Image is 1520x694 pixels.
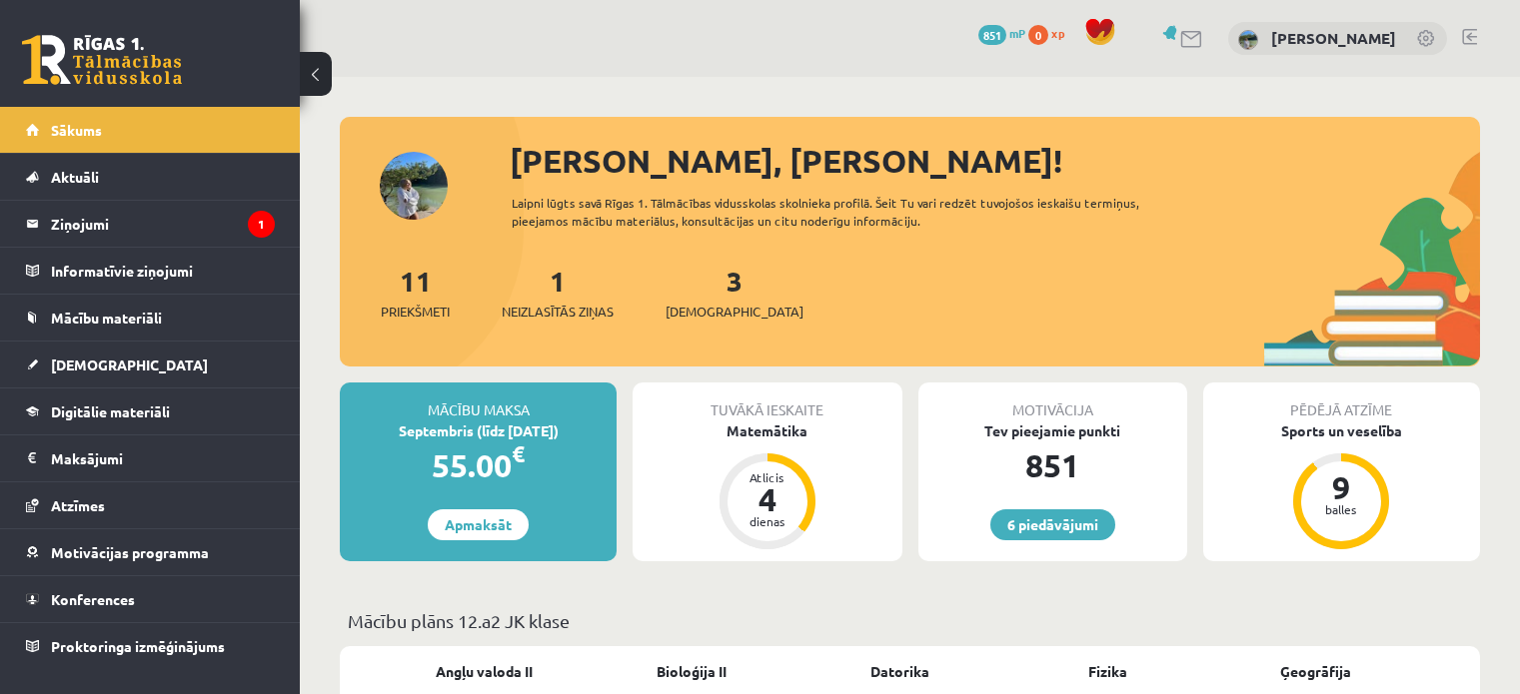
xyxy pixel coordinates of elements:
[1271,28,1396,48] a: [PERSON_NAME]
[51,496,105,514] span: Atzīmes
[51,402,170,420] span: Digitālie materiāli
[51,355,208,373] span: [DEMOGRAPHIC_DATA]
[51,201,275,247] legend: Ziņojumi
[26,435,275,481] a: Maksājumi
[51,309,162,327] span: Mācību materiāli
[633,420,901,441] div: Matemātika
[51,637,225,655] span: Proktoringa izmēģinājums
[26,295,275,341] a: Mācību materiāli
[978,25,1006,45] span: 851
[666,263,803,322] a: 3[DEMOGRAPHIC_DATA]
[381,302,450,322] span: Priekšmeti
[1238,30,1258,50] img: Anita Rita Strakse
[436,661,533,682] a: Angļu valoda II
[51,435,275,481] legend: Maksājumi
[870,661,929,682] a: Datorika
[738,471,797,483] div: Atlicis
[26,388,275,434] a: Digitālie materiāli
[918,382,1187,420] div: Motivācija
[26,107,275,153] a: Sākums
[26,248,275,294] a: Informatīvie ziņojumi
[51,590,135,608] span: Konferences
[381,263,450,322] a: 11Priekšmeti
[51,168,99,186] span: Aktuāli
[1088,661,1127,682] a: Fizika
[1028,25,1074,41] a: 0 xp
[512,439,525,468] span: €
[26,623,275,669] a: Proktoringa izmēģinājums
[348,607,1472,634] p: Mācību plāns 12.a2 JK klase
[51,248,275,294] legend: Informatīvie ziņojumi
[340,420,617,441] div: Septembris (līdz [DATE])
[990,509,1115,540] a: 6 piedāvājumi
[738,483,797,515] div: 4
[51,543,209,561] span: Motivācijas programma
[1051,25,1064,41] span: xp
[1311,503,1371,515] div: balles
[502,302,614,322] span: Neizlasītās ziņas
[502,263,614,322] a: 1Neizlasītās ziņas
[1280,661,1351,682] a: Ģeogrāfija
[738,515,797,527] div: dienas
[340,441,617,489] div: 55.00
[26,529,275,575] a: Motivācijas programma
[1009,25,1025,41] span: mP
[26,342,275,387] a: [DEMOGRAPHIC_DATA]
[1203,382,1480,420] div: Pēdējā atzīme
[26,154,275,200] a: Aktuāli
[1311,471,1371,503] div: 9
[633,420,901,552] a: Matemātika Atlicis 4 dienas
[22,35,182,85] a: Rīgas 1. Tālmācības vidusskola
[512,194,1196,230] div: Laipni lūgts savā Rīgas 1. Tālmācības vidusskolas skolnieka profilā. Šeit Tu vari redzēt tuvojošo...
[657,661,727,682] a: Bioloģija II
[26,576,275,622] a: Konferences
[918,441,1187,489] div: 851
[51,121,102,139] span: Sākums
[666,302,803,322] span: [DEMOGRAPHIC_DATA]
[978,25,1025,41] a: 851 mP
[340,382,617,420] div: Mācību maksa
[918,420,1187,441] div: Tev pieejamie punkti
[633,382,901,420] div: Tuvākā ieskaite
[26,482,275,528] a: Atzīmes
[1203,420,1480,441] div: Sports un veselība
[510,137,1480,185] div: [PERSON_NAME], [PERSON_NAME]!
[1028,25,1048,45] span: 0
[1203,420,1480,552] a: Sports un veselība 9 balles
[26,201,275,247] a: Ziņojumi1
[428,509,529,540] a: Apmaksāt
[248,211,275,238] i: 1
